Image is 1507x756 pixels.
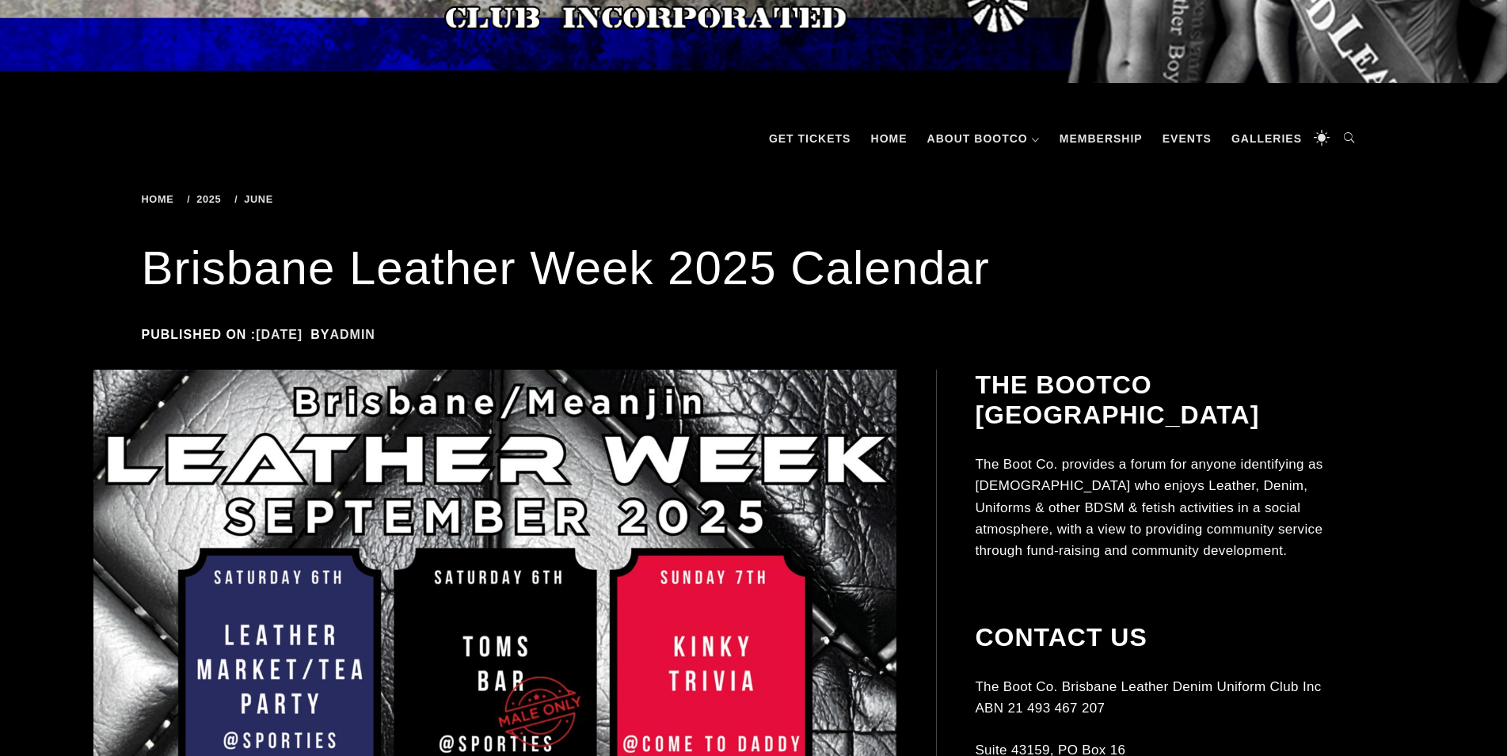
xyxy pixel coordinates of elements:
[919,115,1048,162] a: About BootCo
[310,328,383,341] span: by
[975,676,1363,719] p: The Boot Co. Brisbane Leather Denim Uniform Club Inc ABN 21 493 467 207
[142,193,180,205] a: Home
[142,194,540,205] div: Breadcrumbs
[142,237,1366,300] h1: Brisbane Leather Week 2025 Calendar
[187,193,226,205] a: 2025
[1052,115,1151,162] a: Membership
[329,328,375,341] a: admin
[142,328,311,341] span: Published on :
[1223,115,1310,162] a: Galleries
[975,370,1363,431] h2: The BootCo [GEOGRAPHIC_DATA]
[863,115,915,162] a: Home
[761,115,859,162] a: GET TICKETS
[975,622,1363,652] h2: Contact Us
[1155,115,1220,162] a: Events
[256,328,303,341] a: [DATE]
[975,454,1363,561] p: The Boot Co. provides a forum for anyone identifying as [DEMOGRAPHIC_DATA] who enjoys Leather, De...
[234,193,279,205] a: June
